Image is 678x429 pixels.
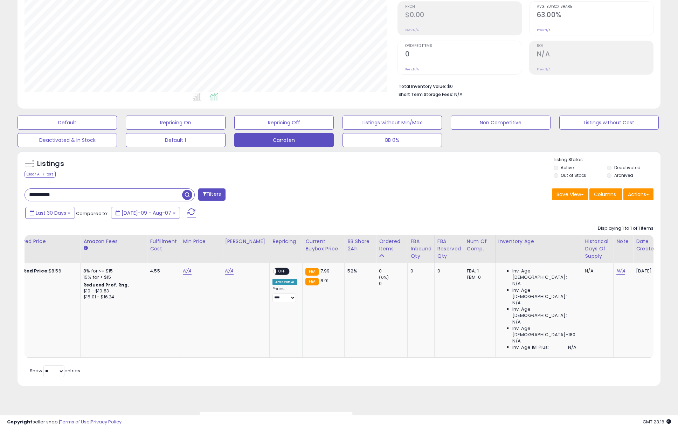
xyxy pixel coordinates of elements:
span: OFF [276,269,288,275]
div: Displaying 1 to 1 of 1 items [598,225,653,232]
div: 0 [379,281,407,287]
div: BB Share 24h. [347,238,373,252]
b: Listed Price: [17,268,49,274]
span: [DATE]-09 - Aug-07 [122,209,171,216]
a: N/A [183,268,191,275]
div: Min Price [183,238,219,245]
button: BB 0% [343,133,442,147]
span: Inv. Age [DEMOGRAPHIC_DATA]-180: [512,325,576,338]
button: Actions [623,188,653,200]
div: $15.01 - $16.24 [83,294,141,300]
button: Columns [589,188,622,200]
div: FBA inbound Qty [410,238,431,260]
h2: $0.00 [405,11,521,20]
div: Preset: [272,286,297,302]
button: Carroten [234,133,334,147]
div: Fulfillment Cost [150,238,177,252]
small: FBA [305,268,318,276]
span: Last 30 Days [36,209,66,216]
button: Non Competitive [451,116,550,130]
h5: Listings [37,159,64,169]
div: 4.55 [150,268,174,274]
div: 0 [410,268,429,274]
button: [DATE]-09 - Aug-07 [111,207,180,219]
button: Deactivated & In Stock [18,133,117,147]
small: Prev: N/A [405,28,419,32]
div: [PERSON_NAME] [225,238,267,245]
div: 0 [437,268,458,274]
button: Listings without Min/Max [343,116,442,130]
b: Short Term Storage Fees: [399,91,453,97]
div: 15% for > $15 [83,274,141,281]
button: Save View [552,188,588,200]
button: Repricing Off [234,116,334,130]
span: Profit [405,5,521,9]
div: 0 [379,268,407,274]
div: FBA: 1 [467,268,490,274]
div: 8% for <= $15 [83,268,141,274]
div: Amazon Fees [83,238,144,245]
div: Inventory Age [498,238,579,245]
div: Repricing [272,238,299,245]
small: FBA [305,278,318,285]
button: Default 1 [126,133,225,147]
small: Prev: N/A [405,67,419,71]
div: Ordered Items [379,238,404,252]
button: Repricing On [126,116,225,130]
div: N/A [585,268,608,274]
span: N/A [512,300,521,306]
button: Last 30 Days [25,207,75,219]
small: Prev: N/A [537,28,551,32]
span: Inv. Age [DEMOGRAPHIC_DATA]: [512,306,576,319]
span: N/A [568,344,576,351]
span: N/A [512,281,521,287]
span: Inv. Age 181 Plus: [512,344,549,351]
small: (0%) [379,275,389,280]
b: Reduced Prof. Rng. [83,282,129,288]
div: 52% [347,268,371,274]
a: N/A [616,268,625,275]
span: Columns [594,191,616,198]
small: Amazon Fees. [83,245,88,251]
div: Date Created [636,238,666,252]
p: Listing States: [554,157,660,163]
label: Active [561,165,574,171]
h2: 63.00% [537,11,653,20]
h2: N/A [537,50,653,60]
a: N/A [225,268,233,275]
div: [DATE] [636,268,664,274]
h2: 0 [405,50,521,60]
button: Filters [198,188,226,201]
div: FBM: 0 [467,274,490,281]
div: $8.56 [17,268,75,274]
div: Num of Comp. [467,238,492,252]
div: Note [616,238,630,245]
label: Deactivated [614,165,641,171]
span: N/A [454,91,463,98]
div: Current Buybox Price [305,238,341,252]
span: N/A [512,338,521,344]
span: Ordered Items [405,44,521,48]
span: Inv. Age [DEMOGRAPHIC_DATA]: [512,287,576,300]
span: Avg. Buybox Share [537,5,653,9]
span: Inv. Age [DEMOGRAPHIC_DATA]: [512,268,576,281]
span: 8.91 [320,277,329,284]
div: Historical Days Of Supply [585,238,610,260]
span: ROI [537,44,653,48]
div: Clear All Filters [25,171,56,178]
span: 7.99 [320,268,330,274]
div: Amazon AI [272,279,297,285]
div: Listed Price [17,238,77,245]
small: Prev: N/A [537,67,551,71]
span: Show: entries [30,367,80,374]
button: Default [18,116,117,130]
li: $0 [399,82,648,90]
span: N/A [512,319,521,325]
span: Compared to: [76,210,108,217]
label: Out of Stock [561,172,586,178]
label: Archived [614,172,633,178]
div: $10 - $10.83 [83,288,141,294]
button: Listings without Cost [559,116,659,130]
div: FBA Reserved Qty [437,238,461,260]
b: Total Inventory Value: [399,83,446,89]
